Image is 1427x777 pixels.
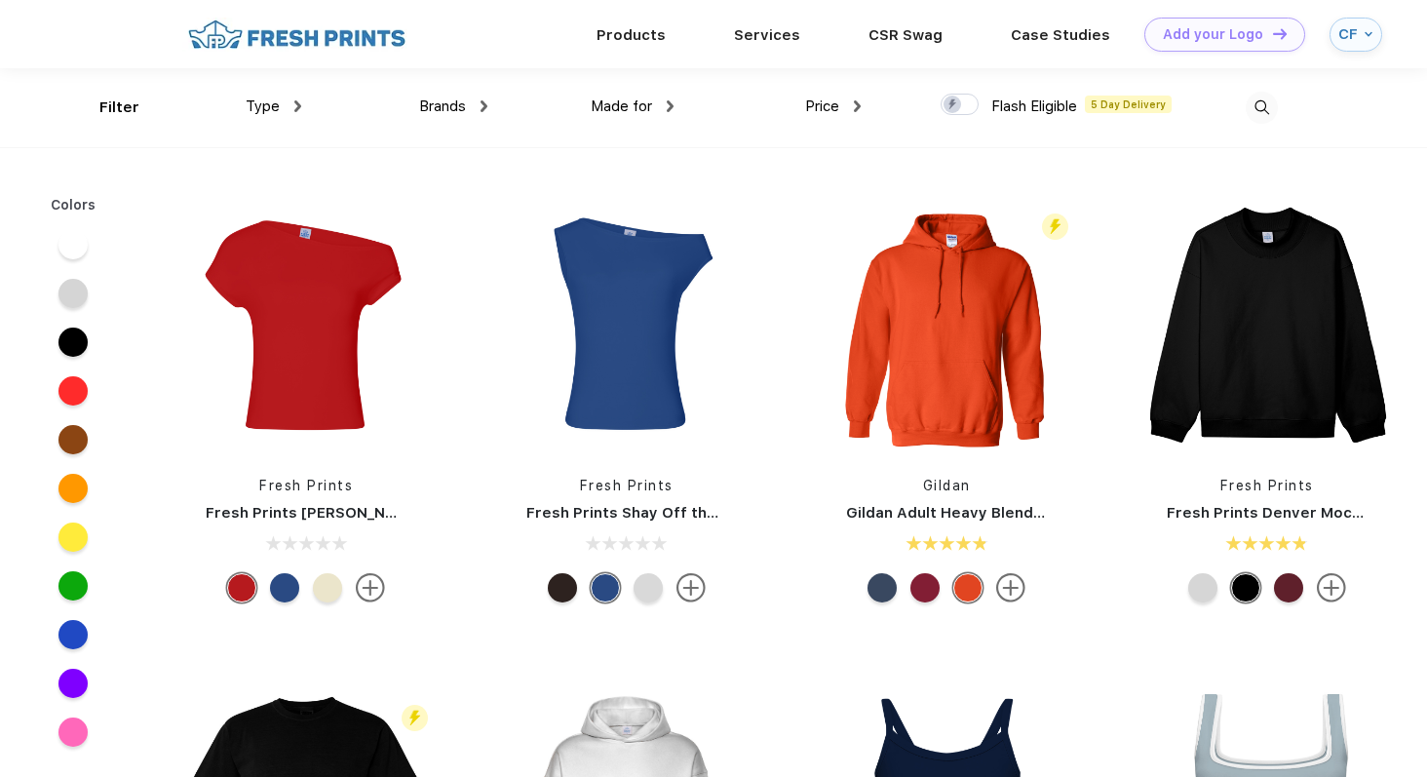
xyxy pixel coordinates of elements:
img: dropdown.png [667,100,674,112]
div: Yellow [313,573,342,602]
img: fo%20logo%202.webp [182,18,411,52]
a: Fresh Prints [PERSON_NAME] Off the Shoulder Top [206,504,585,522]
div: Cardinal Red [910,573,940,602]
img: dropdown.png [481,100,487,112]
div: Colors [36,195,111,215]
a: Fresh Prints Shay Off the Shoulder Tank [526,504,827,522]
img: flash_active_toggle.svg [1042,214,1068,240]
a: Services [734,26,800,44]
img: dropdown.png [854,100,861,112]
div: Brown [548,573,577,602]
div: Indigo Blue [868,573,897,602]
div: Orange [953,573,983,602]
a: Gildan Adult Heavy Blend 8 Oz. 50/50 Hooded Sweatshirt [846,504,1272,522]
div: Ash Grey [634,573,663,602]
img: more.svg [1317,573,1346,602]
a: Products [597,26,666,44]
a: Gildan [923,478,971,493]
div: True Blue [270,573,299,602]
img: func=resize&h=266 [176,197,436,456]
img: more.svg [996,573,1025,602]
div: CF [1338,26,1360,43]
img: flash_active_toggle.svg [402,705,428,731]
img: func=resize&h=266 [817,197,1076,456]
img: more.svg [356,573,385,602]
div: Black [1231,573,1260,602]
img: func=resize&h=266 [1138,197,1397,456]
div: Add your Logo [1163,26,1263,43]
img: more.svg [676,573,706,602]
a: Fresh Prints [259,478,353,493]
div: Ash Grey [1188,573,1217,602]
img: arrow_down_blue.svg [1365,30,1372,38]
img: desktop_search.svg [1246,92,1278,124]
span: Type [246,97,280,115]
span: Flash Eligible [991,97,1077,115]
div: True Blue [591,573,620,602]
a: Fresh Prints [1220,478,1314,493]
span: Made for [591,97,652,115]
div: Filter [99,97,139,119]
img: dropdown.png [294,100,301,112]
span: Price [805,97,839,115]
span: 5 Day Delivery [1085,96,1172,113]
span: Brands [419,97,466,115]
a: CSR Swag [868,26,943,44]
img: func=resize&h=266 [497,197,756,456]
div: Crimson [227,573,256,602]
div: Crimson Red [1274,573,1303,602]
a: Fresh Prints [580,478,674,493]
img: DT [1273,28,1287,39]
